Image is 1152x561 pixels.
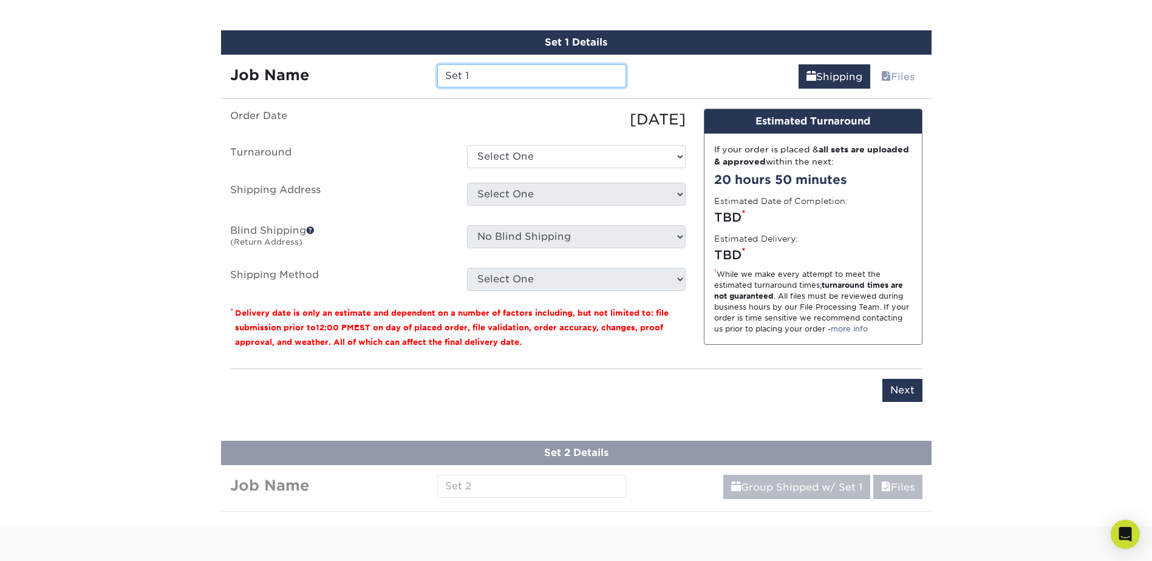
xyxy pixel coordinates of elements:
label: Estimated Delivery: [714,233,798,245]
div: While we make every attempt to meet the estimated turnaround times; . All files must be reviewed ... [714,269,912,335]
div: 20 hours 50 minutes [714,171,912,189]
label: Shipping Address [221,183,458,211]
label: Shipping Method [221,268,458,291]
div: TBD [714,208,912,226]
div: TBD [714,246,912,264]
div: [DATE] [458,109,695,131]
span: files [881,71,891,83]
div: Estimated Turnaround [704,109,922,134]
a: more info [831,324,868,333]
a: Files [873,475,922,499]
input: Enter a job name [437,64,626,87]
span: files [881,481,891,493]
label: Blind Shipping [221,225,458,253]
a: Shipping [799,64,870,89]
label: Order Date [221,109,458,131]
label: Turnaround [221,145,458,168]
div: Set 1 Details [221,30,932,55]
a: Group Shipped w/ Set 1 [723,475,870,499]
label: Estimated Date of Completion: [714,195,848,207]
strong: turnaround times are not guaranteed [714,280,903,301]
span: shipping [806,71,816,83]
input: Next [882,379,922,402]
small: (Return Address) [230,237,302,246]
span: shipping [731,481,741,493]
div: If your order is placed & within the next: [714,143,912,168]
span: 12:00 PM [316,323,354,332]
a: Files [873,64,922,89]
div: Open Intercom Messenger [1111,520,1140,549]
strong: Job Name [230,66,309,84]
small: Delivery date is only an estimate and dependent on a number of factors including, but not limited... [235,308,669,347]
